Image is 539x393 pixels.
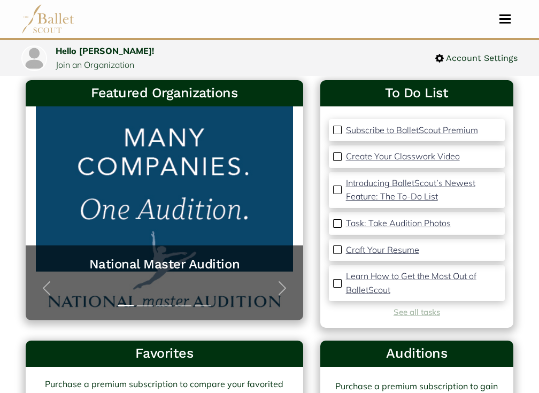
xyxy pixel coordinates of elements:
[346,271,476,295] p: Learn How to Get the Most Out of BalletScout
[36,256,292,273] a: National Master Audition
[329,84,505,102] a: To Do List
[444,51,518,65] span: Account Settings
[56,59,134,70] a: Join an Organization
[346,269,500,297] a: Learn How to Get the Most Out of BalletScout
[137,299,153,312] button: Slide 2
[346,218,451,228] p: Task: Take Audition Photos
[435,51,518,65] a: Account Settings
[34,84,295,102] h3: Featured Organizations
[156,299,172,312] button: Slide 3
[394,307,440,317] a: See all tasks
[56,45,154,56] a: Hello [PERSON_NAME]!
[346,217,451,230] a: Task: Take Audition Photos
[329,345,505,363] h3: Auditions
[346,151,460,161] p: Create Your Classwork Video
[346,244,419,255] p: Craft Your Resume
[346,176,500,204] a: Introducing BalletScout’s Newest Feature: The To-Do List
[22,47,46,70] img: profile picture
[346,125,478,135] p: Subscribe to BalletScout Premium
[492,14,518,24] button: Toggle navigation
[34,345,295,363] h3: Favorites
[346,124,478,137] a: Subscribe to BalletScout Premium
[118,299,134,312] button: Slide 1
[195,299,211,312] button: Slide 5
[346,178,475,202] p: Introducing BalletScout’s Newest Feature: The To-Do List
[346,150,460,164] a: Create Your Classwork Video
[175,299,191,312] button: Slide 4
[346,243,419,257] a: Craft Your Resume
